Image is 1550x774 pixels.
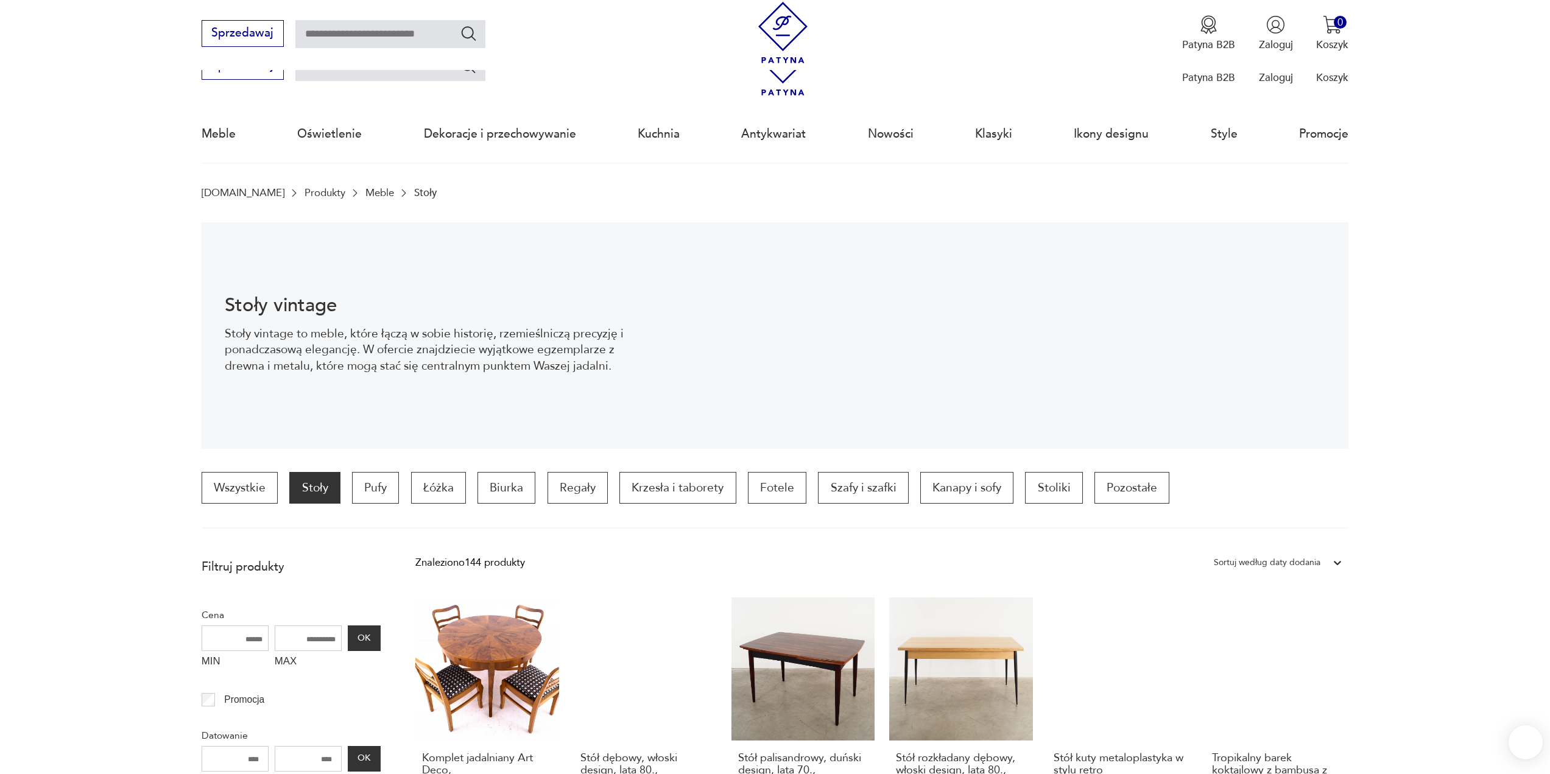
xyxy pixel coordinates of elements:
[1316,15,1348,52] button: 0Koszyk
[548,472,608,504] a: Regały
[202,20,284,47] button: Sprzedawaj
[752,2,814,63] img: Patyna - sklep z meblami i dekoracjami vintage
[477,472,535,504] a: Biurka
[297,106,362,162] a: Oświetlenie
[1259,15,1293,52] button: Zaloguj
[289,472,340,504] a: Stoły
[460,57,477,75] button: Szukaj
[818,472,908,504] a: Szafy i szafki
[1211,106,1238,162] a: Style
[619,472,736,504] a: Krzesła i taborety
[1182,15,1235,52] button: Patyna B2B
[424,106,576,162] a: Dekoracje i przechowywanie
[868,106,914,162] a: Nowości
[225,297,637,314] h1: Stoły vintage
[1074,106,1149,162] a: Ikony designu
[202,728,381,744] p: Datowanie
[202,106,236,162] a: Meble
[414,187,437,199] p: Stoły
[1182,71,1235,85] p: Patyna B2B
[460,24,477,42] button: Szukaj
[352,472,399,504] a: Pufy
[1094,472,1169,504] a: Pozostałe
[1199,15,1218,34] img: Ikona medalu
[225,326,637,374] p: Stoły vintage to meble, które łączą w sobie historię, rzemieślniczą precyzję i ponadczasową elega...
[202,29,284,39] a: Sprzedawaj
[1214,555,1320,571] div: Sortuj według daty dodania
[1299,106,1348,162] a: Promocje
[411,472,466,504] a: Łóżka
[920,472,1013,504] a: Kanapy i sofy
[1316,71,1348,85] p: Koszyk
[202,62,284,72] a: Sprzedawaj
[202,559,381,575] p: Filtruj produkty
[365,187,394,199] a: Meble
[1316,38,1348,52] p: Koszyk
[1323,15,1342,34] img: Ikona koszyka
[1509,725,1543,759] iframe: Smartsupp widget button
[348,625,381,651] button: OK
[202,651,269,674] label: MIN
[202,472,278,504] a: Wszystkie
[305,187,345,199] a: Produkty
[224,692,264,708] p: Promocja
[1266,15,1285,34] img: Ikonka użytkownika
[1259,38,1293,52] p: Zaloguj
[1259,71,1293,85] p: Zaloguj
[1182,38,1235,52] p: Patyna B2B
[638,106,680,162] a: Kuchnia
[415,555,525,571] div: Znaleziono 144 produkty
[1182,15,1235,52] a: Ikona medaluPatyna B2B
[975,106,1012,162] a: Klasyki
[1334,16,1347,29] div: 0
[741,106,806,162] a: Antykwariat
[748,472,806,504] a: Fotele
[348,746,381,772] button: OK
[1025,472,1082,504] a: Stoliki
[202,607,381,623] p: Cena
[202,187,284,199] a: [DOMAIN_NAME]
[275,651,342,674] label: MAX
